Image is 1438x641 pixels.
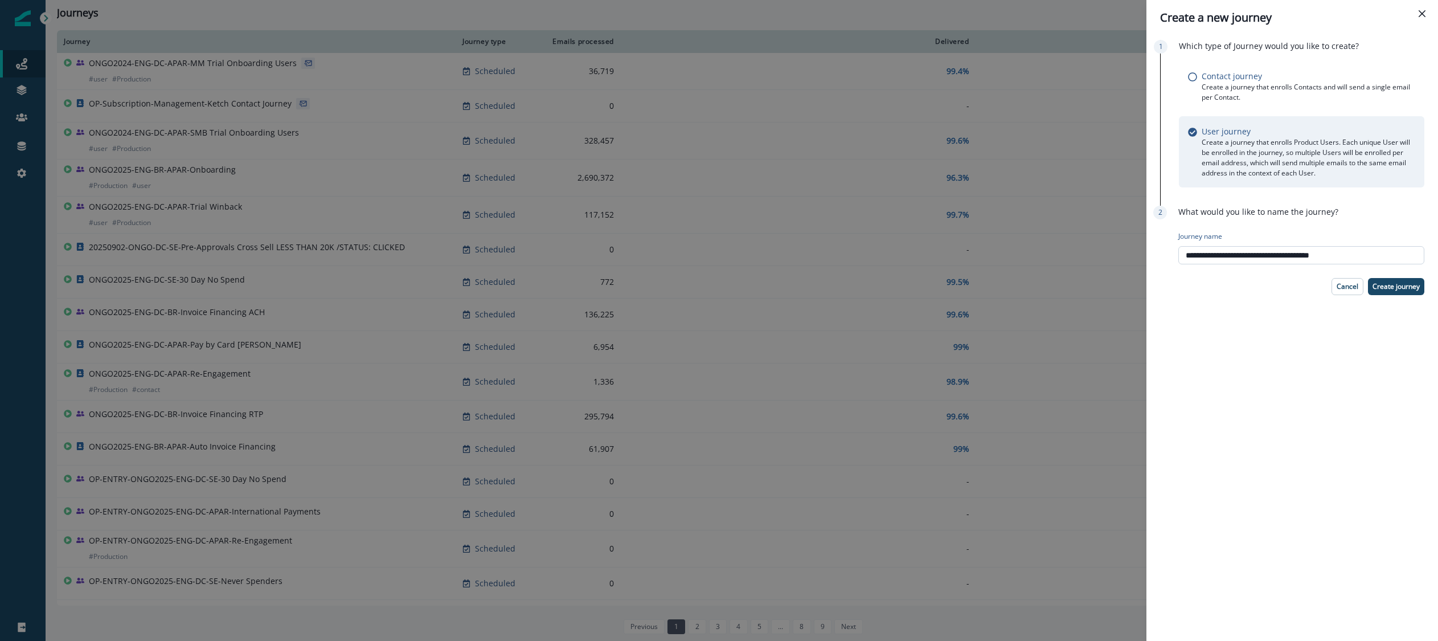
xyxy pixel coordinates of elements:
p: 2 [1158,207,1162,218]
p: Create a journey that enrolls Contacts and will send a single email per Contact. [1202,82,1415,103]
button: Create journey [1368,278,1424,295]
button: Close [1413,5,1431,23]
p: Contact journey [1202,70,1262,82]
p: Create a journey that enrolls Product Users. Each unique User will be enrolled in the journey, so... [1202,137,1415,178]
p: 1 [1159,42,1163,52]
p: Cancel [1337,283,1358,291]
p: Create journey [1373,283,1420,291]
p: Which type of Journey would you like to create? [1179,40,1359,52]
p: What would you like to name the journey? [1178,206,1338,218]
button: Cancel [1332,278,1363,295]
p: Journey name [1178,231,1222,242]
p: User journey [1202,125,1251,137]
div: Create a new journey [1160,9,1424,26]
